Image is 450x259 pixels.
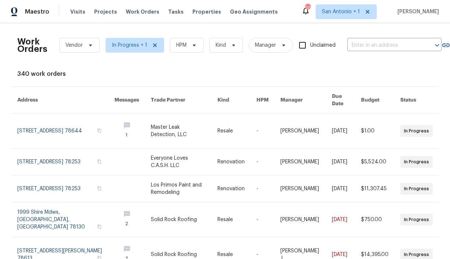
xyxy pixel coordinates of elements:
[65,42,83,49] span: Vendor
[305,4,310,12] div: 20
[96,223,103,230] button: Copy Address
[212,149,251,175] td: Renovation
[145,114,211,149] td: Master Leak Detection, LLC
[251,114,274,149] td: -
[212,114,251,149] td: Resale
[126,8,159,15] span: Work Orders
[355,87,394,114] th: Budget
[274,114,326,149] td: [PERSON_NAME]
[109,87,145,114] th: Messages
[274,87,326,114] th: Manager
[96,185,103,192] button: Copy Address
[310,42,336,49] span: Unclaimed
[96,127,103,134] button: Copy Address
[251,175,274,202] td: -
[145,202,211,237] td: Solid Rock Roofing
[432,40,442,50] button: Open
[94,8,117,15] span: Projects
[251,202,274,237] td: -
[70,8,85,15] span: Visits
[251,87,274,114] th: HPM
[176,42,187,49] span: HPM
[394,87,439,114] th: Status
[212,87,251,114] th: Kind
[216,42,226,49] span: Kind
[347,40,421,51] input: Enter in an address
[251,149,274,175] td: -
[145,175,211,202] td: Los Primos Paint and Remodeling
[168,9,184,14] span: Tasks
[96,158,103,165] button: Copy Address
[212,175,251,202] td: Renovation
[322,8,360,15] span: San Antonio + 1
[25,8,49,15] span: Maestro
[326,87,355,114] th: Due Date
[212,202,251,237] td: Resale
[17,70,433,78] div: 340 work orders
[274,202,326,237] td: [PERSON_NAME]
[17,38,47,53] h2: Work Orders
[274,175,326,202] td: [PERSON_NAME]
[145,149,211,175] td: Everyone Loves C.A.S.H. LLC
[255,42,276,49] span: Manager
[394,8,439,15] span: [PERSON_NAME]
[11,87,109,114] th: Address
[145,87,211,114] th: Trade Partner
[112,42,147,49] span: In Progress + 1
[274,149,326,175] td: [PERSON_NAME]
[192,8,221,15] span: Properties
[230,8,278,15] span: Geo Assignments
